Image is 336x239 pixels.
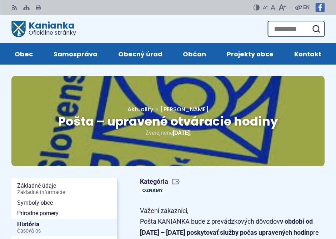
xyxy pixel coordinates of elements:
span: Prírodné pomery [17,208,111,219]
a: Aktuality [127,105,153,113]
span: Obec [15,43,33,65]
span: História [17,219,111,236]
span: [DATE] [173,129,190,136]
span: Kategória [140,178,180,186]
span: Základné informácie [17,190,111,195]
a: EN [302,3,311,12]
a: Projekty obce [224,43,277,65]
span: Časová os [17,228,111,234]
a: [PERSON_NAME] [153,105,209,113]
span: Základné údaje [17,180,111,197]
a: Prírodné pomery [11,208,117,219]
span: Projekty obce [227,43,274,65]
span: [PERSON_NAME] [161,105,209,113]
span: EN [303,3,310,12]
span: Obecný úrad [118,43,162,65]
a: Obec [11,43,36,65]
span: Občan [183,43,206,65]
a: Oznamy [140,187,165,194]
a: Základné údajeZákladné informácie [11,180,117,197]
a: Občan [180,43,210,65]
a: Logo Kanianka, prejsť na domovskú stránku. [11,21,76,37]
img: Prejsť na domovskú stránku [11,21,26,37]
span: Symboly obce [17,198,111,208]
span: Kontakt [294,43,321,65]
a: Kontakt [291,43,325,65]
span: Oficiálne stránky [29,30,76,36]
span: Pošta – upravené otváracie hodiny [58,113,278,130]
a: Obecný úrad [115,43,166,65]
a: HistóriaČasová os [11,219,117,236]
img: Prejsť na Facebook stránku [315,3,325,12]
p: Zverejnené . [34,128,302,138]
span: Kanianka [26,21,76,36]
a: Symboly obce [11,198,117,208]
span: Samospráva [54,43,97,65]
a: Samospráva [50,43,101,65]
